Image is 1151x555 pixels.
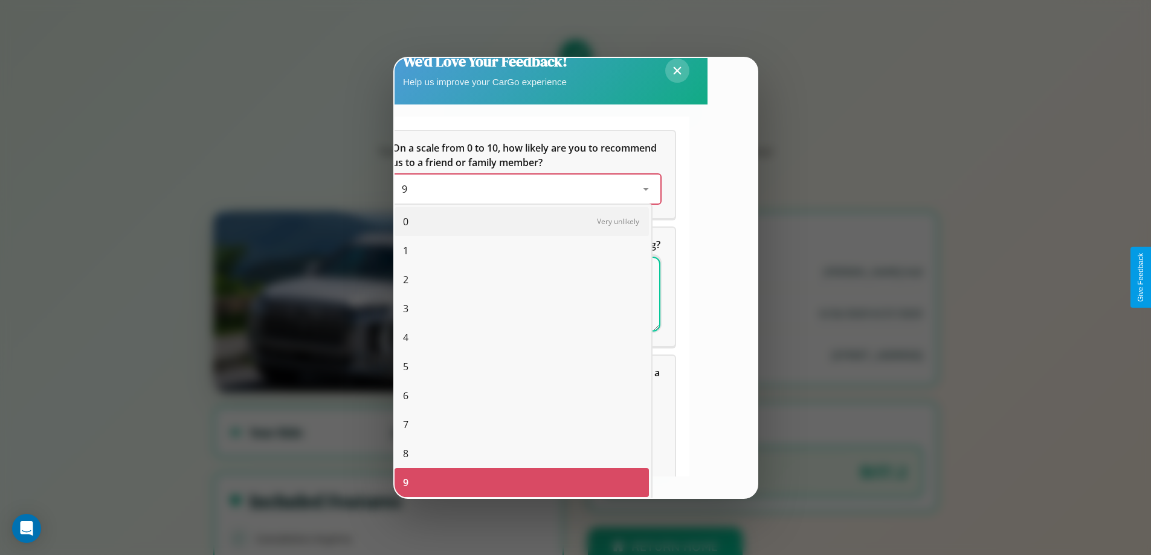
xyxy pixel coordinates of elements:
[395,265,649,294] div: 2
[395,352,649,381] div: 5
[395,468,649,497] div: 9
[392,238,660,251] span: What can we do to make your experience more satisfying?
[403,388,408,403] span: 6
[403,301,408,316] span: 3
[395,439,649,468] div: 8
[395,207,649,236] div: 0
[395,410,649,439] div: 7
[403,446,408,461] span: 8
[392,141,660,170] h5: On a scale from 0 to 10, how likely are you to recommend us to a friend or family member?
[403,243,408,258] span: 1
[392,175,660,204] div: On a scale from 0 to 10, how likely are you to recommend us to a friend or family member?
[395,236,649,265] div: 1
[403,214,408,229] span: 0
[403,74,567,90] p: Help us improve your CarGo experience
[392,366,662,394] span: Which of the following features do you value the most in a vehicle?
[403,359,408,374] span: 5
[597,216,639,226] span: Very unlikely
[403,417,408,432] span: 7
[403,272,408,287] span: 2
[378,131,675,218] div: On a scale from 0 to 10, how likely are you to recommend us to a friend or family member?
[12,514,41,543] div: Open Intercom Messenger
[403,330,408,345] span: 4
[395,323,649,352] div: 4
[1136,253,1145,302] div: Give Feedback
[402,182,407,196] span: 9
[395,381,649,410] div: 6
[403,475,408,490] span: 9
[395,497,649,526] div: 10
[395,294,649,323] div: 3
[403,51,567,71] h2: We'd Love Your Feedback!
[392,141,659,169] span: On a scale from 0 to 10, how likely are you to recommend us to a friend or family member?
